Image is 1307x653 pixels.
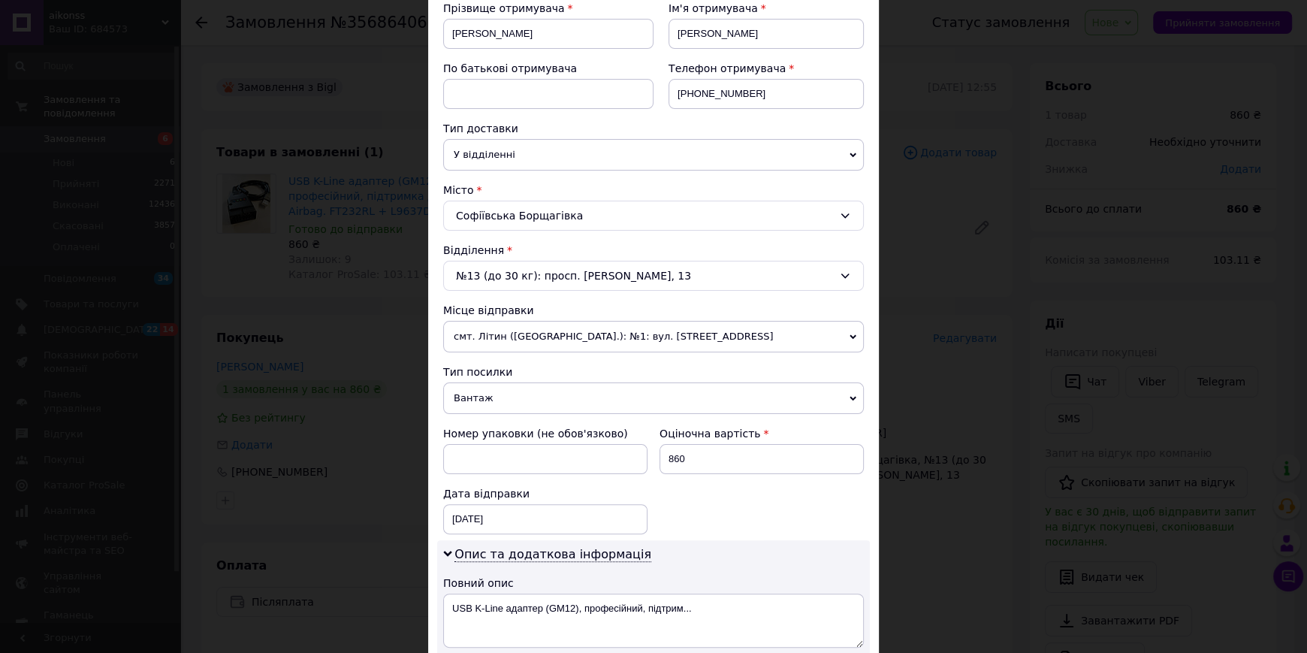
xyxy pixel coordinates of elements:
div: Оціночна вартість [660,426,864,441]
div: Дата відправки [443,486,647,501]
span: Тип посилки [443,366,512,378]
span: Опис та додаткова інформація [454,547,651,562]
div: Місто [443,183,864,198]
div: Софіївська Борщагівка [443,201,864,231]
input: +380 [669,79,864,109]
span: Прізвище отримувача [443,2,565,14]
div: №13 (до 30 кг): просп. [PERSON_NAME], 13 [443,261,864,291]
div: Відділення [443,243,864,258]
span: Ім'я отримувача [669,2,758,14]
textarea: USB K-Line адаптер (GM12), професійний, підтрим... [443,594,864,648]
div: Номер упаковки (не обов'язково) [443,426,647,441]
span: Місце відправки [443,304,534,316]
span: У відділенні [443,139,864,171]
span: смт. Літин ([GEOGRAPHIC_DATA].): №1: вул. [STREET_ADDRESS] [443,321,864,352]
span: Тип доставки [443,122,518,135]
span: По батькові отримувача [443,62,577,74]
span: Телефон отримувача [669,62,786,74]
span: Вантаж [443,382,864,414]
div: Повний опис [443,576,864,591]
